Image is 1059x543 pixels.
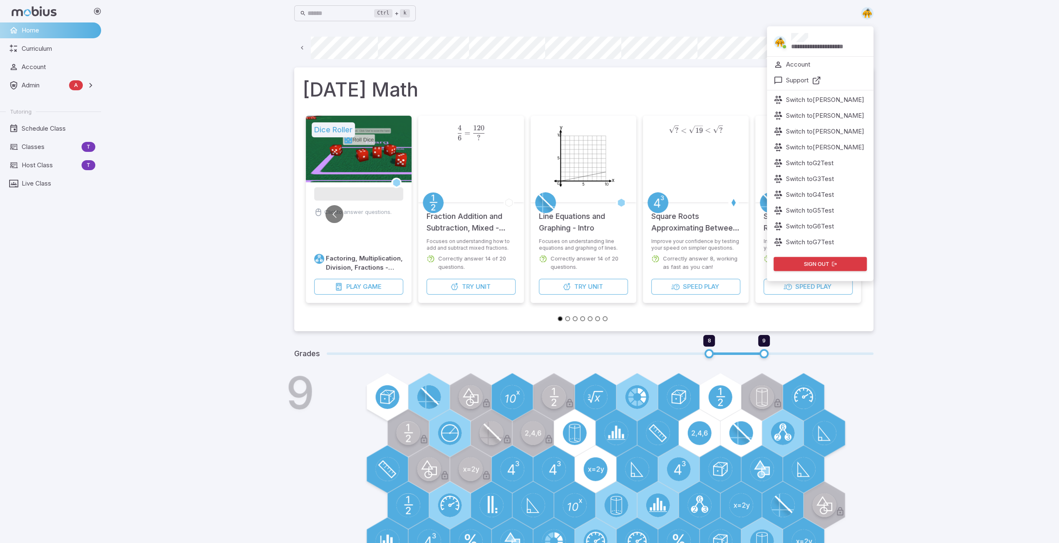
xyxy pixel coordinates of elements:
span: T [82,143,95,151]
span: T [82,161,95,169]
button: TryUnit [427,279,516,295]
img: semi-circle.svg [861,7,873,20]
button: Sign out [774,257,867,271]
p: Switch to [PERSON_NAME] [786,127,864,136]
text: 5 [557,156,559,160]
span: Tutoring [10,108,32,115]
span: 19 [695,126,702,135]
p: Switch to [PERSON_NAME] [786,143,864,152]
a: Factors/Primes [314,254,324,264]
p: Correctly answer 8, working as fast as you can! [663,255,740,271]
button: Go to slide 2 [565,316,570,321]
p: Switch to G5Test [786,206,834,215]
span: Speed [795,282,814,291]
span: Try [574,282,586,291]
span: ​ [461,125,462,135]
span: < [681,126,687,135]
h6: Factoring, Multiplication, Division, Fractions - Advanced [326,254,403,272]
text: 0 [557,181,559,185]
span: Try [461,282,474,291]
a: Slope/Linear Equations [760,192,781,213]
a: Fractions/Decimals [423,192,444,213]
p: Support [786,76,809,85]
text: y [559,124,562,130]
span: Play [816,282,831,291]
span: Live Class [22,179,95,188]
text: x [611,177,614,183]
kbd: k [400,9,409,17]
a: Slope/Linear Equations [535,192,556,213]
span: 9 [762,337,766,344]
span: Host Class [22,161,78,170]
p: Correctly answer 14 of 20 questions. [551,255,628,271]
button: TryUnit [539,279,628,295]
span: Play [346,282,361,291]
h1: [DATE] Math [303,76,865,104]
h5: Dice Roller [312,122,355,137]
h5: Slope of a Line from Rise and Run - Integer [764,211,853,234]
span: 8 [707,337,711,344]
p: Switch to G3Test [786,174,834,183]
a: Exponents [647,192,668,213]
h5: Grades [294,348,320,360]
p: Switch to G6Test [786,222,834,231]
span: 4 [457,124,461,132]
span: Account [22,62,95,72]
button: Go to slide 5 [588,316,593,321]
span: Play [704,282,719,291]
p: Focuses on understanding how to add and subtract mixed fractions. [427,238,516,251]
text: 5 [582,182,584,186]
p: Click to answer questions. [324,208,392,216]
button: SpeedPlay [764,279,853,295]
button: Go to slide 6 [595,316,600,321]
button: PlayGame [314,279,403,295]
p: Switch to [PERSON_NAME] [786,95,864,104]
span: Admin [22,81,66,90]
span: < [704,126,710,135]
p: Improve your confidence by testing your speed on simpler questions. [651,238,740,251]
h5: Fraction Addition and Subtraction, Mixed - Advanced [427,211,516,234]
button: Go to previous slide [325,205,343,223]
span: ? [477,134,481,142]
span: A [69,81,83,89]
p: Switch to G7Test [786,238,834,247]
h1: 9 [286,370,315,415]
button: Go to slide 4 [580,316,585,321]
p: Focuses on understanding line equations and graphing of lines. [539,238,628,251]
span: Unit [588,282,603,291]
span: Curriculum [22,44,95,53]
kbd: Ctrl [374,9,393,17]
img: semi-circle.svg [774,36,786,48]
h5: Line Equations and Graphing - Intro [539,211,628,234]
span: Unit [475,282,490,291]
span: ​ [679,125,680,133]
p: Account [786,60,810,69]
text: 10 [557,133,561,137]
span: Game [362,282,381,291]
span: 120 [473,124,484,132]
button: Go to slide 7 [603,316,608,321]
span: ? [719,126,722,135]
span: ? [675,126,679,135]
span: Classes [22,142,78,151]
button: Go to slide 1 [558,316,563,321]
p: Switch to G2Test [786,159,833,168]
div: + [374,8,410,18]
text: 10 [605,182,608,186]
button: SpeedPlay [651,279,740,295]
span: Home [22,26,95,35]
span: 6 [457,134,461,142]
span: Schedule Class [22,124,95,133]
button: Go to slide 3 [573,316,578,321]
p: Correctly answer 14 of 20 questions. [438,255,516,271]
p: Switch to [PERSON_NAME] [786,111,864,120]
p: Switch to G4Test [786,190,834,199]
span: Speed [682,282,702,291]
p: Improve your confidence by testing your speed on simpler questions. [764,238,853,251]
span: = [464,129,470,137]
h5: Square Roots Approximating Between Perfect Square Roots [651,211,740,234]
